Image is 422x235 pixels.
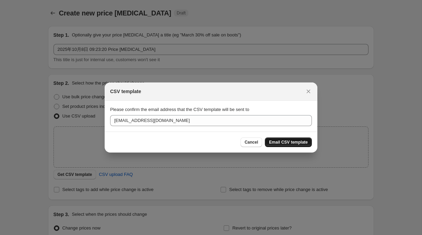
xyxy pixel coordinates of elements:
[304,87,313,96] button: Close
[245,139,258,145] span: Cancel
[241,137,262,147] button: Cancel
[269,139,308,145] span: Email CSV template
[110,107,249,112] span: Please confirm the email address that the CSV template will be sent to
[110,88,141,95] h2: CSV template
[265,137,312,147] button: Email CSV template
